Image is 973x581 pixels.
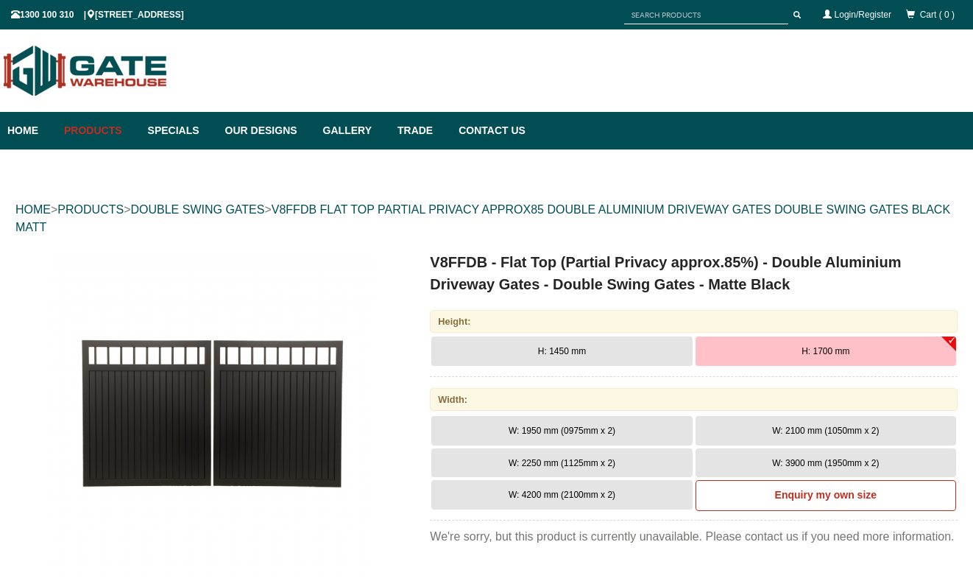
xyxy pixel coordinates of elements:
[430,388,958,411] div: Width:
[316,112,390,149] a: Gallery
[7,112,57,149] a: Home
[696,448,956,478] button: W: 3900 mm (1950mm x 2)
[130,203,264,216] a: DOUBLE SWING GATES
[430,528,958,546] div: We're sorry, but this product is currently unavailable. Please contact us if you need more inform...
[141,112,218,149] a: Specials
[218,112,316,149] a: Our Designs
[15,203,51,216] a: HOME
[509,490,615,500] span: W: 4200 mm (2100mm x 2)
[431,480,692,510] button: W: 4200 mm (2100mm x 2)
[920,10,955,20] span: Cart ( 0 )
[696,337,956,366] button: H: 1700 mm
[696,416,956,446] button: W: 2100 mm (1050mm x 2)
[509,458,615,468] span: W: 2250 mm (1125mm x 2)
[696,480,956,511] a: Enquiry my own size
[431,448,692,478] button: W: 2250 mm (1125mm x 2)
[430,310,958,333] div: Height:
[772,458,879,468] span: W: 3900 mm (1950mm x 2)
[15,203,950,233] a: V8FFDB FLAT TOP PARTIAL PRIVACY APPROX85 DOUBLE ALUMINIUM DRIVEWAY GATES DOUBLE SWING GATES BLACK...
[509,426,615,436] span: W: 1950 mm (0975mm x 2)
[775,489,877,501] b: Enquiry my own size
[11,10,184,20] span: 1300 100 310 | [STREET_ADDRESS]
[624,6,788,24] input: SEARCH PRODUCTS
[772,426,879,436] span: W: 2100 mm (1050mm x 2)
[431,337,692,366] button: H: 1450 mm
[390,112,451,149] a: Trade
[57,203,124,216] a: PRODUCTS
[431,416,692,446] button: W: 1950 mm (0975mm x 2)
[430,251,958,295] h1: V8FFDB - Flat Top (Partial Privacy approx.85%) - Double Aluminium Driveway Gates - Double Swing G...
[50,251,374,575] img: V8FFDB - Flat Top (Partial Privacy approx.85%) - Double Aluminium Driveway Gates - Double Swing G...
[802,346,849,356] span: H: 1700 mm
[835,10,891,20] a: Login/Register
[451,112,526,149] a: Contact Us
[57,112,141,149] a: Products
[15,186,958,251] div: > > >
[17,251,406,575] a: V8FFDB - Flat Top (Partial Privacy approx.85%) - Double Aluminium Driveway Gates - Double Swing G...
[538,346,586,356] span: H: 1450 mm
